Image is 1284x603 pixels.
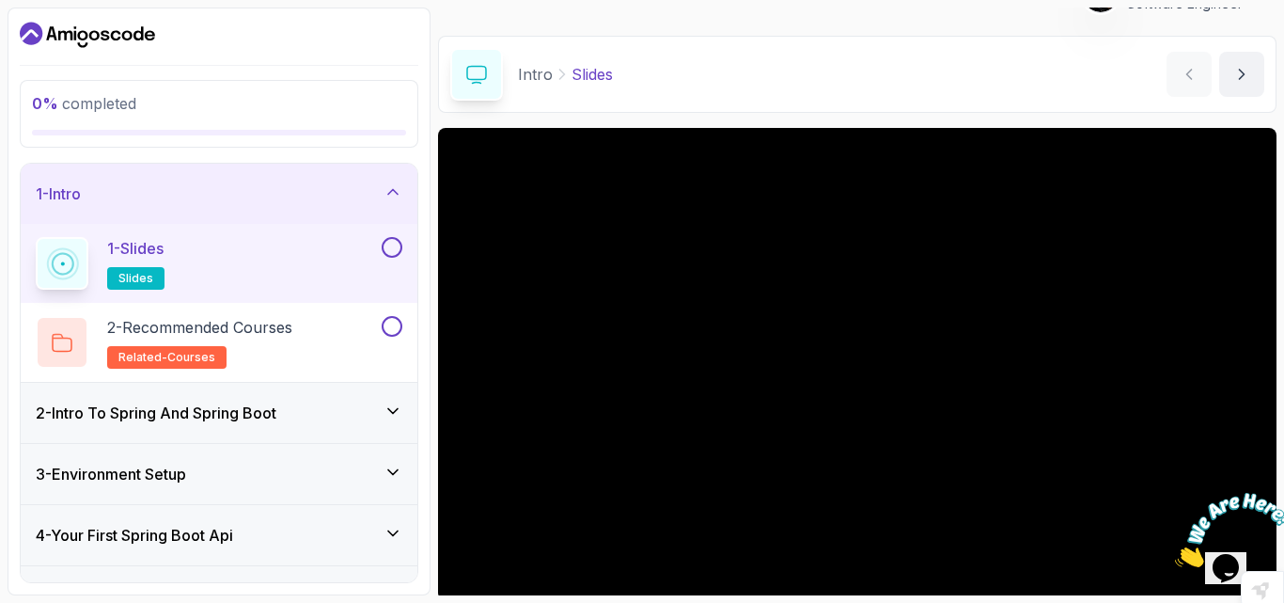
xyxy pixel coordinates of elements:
span: completed [32,94,136,113]
button: 2-Recommended Coursesrelated-courses [36,316,402,369]
span: related-courses [118,350,215,365]
p: 2 - Recommended Courses [107,316,292,339]
h3: 3 - Environment Setup [36,463,186,485]
p: Intro [518,63,553,86]
button: 1-Slidesslides [36,237,402,290]
button: 3-Environment Setup [21,444,417,504]
img: Chat attention grabber [8,8,124,82]
button: next content [1219,52,1264,97]
iframe: chat widget [1167,485,1284,575]
button: 4-Your First Spring Boot Api [21,505,417,565]
span: 0 % [32,94,58,113]
p: Slides [572,63,613,86]
button: 1-Intro [21,164,417,224]
p: 1 - Slides [107,237,164,260]
a: Dashboard [20,20,155,50]
button: previous content [1167,52,1212,97]
button: 2-Intro To Spring And Spring Boot [21,383,417,443]
span: slides [118,271,153,286]
h3: 1 - Intro [36,182,81,205]
h3: 2 - Intro To Spring And Spring Boot [36,402,276,424]
h3: 4 - Your First Spring Boot Api [36,524,233,547]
